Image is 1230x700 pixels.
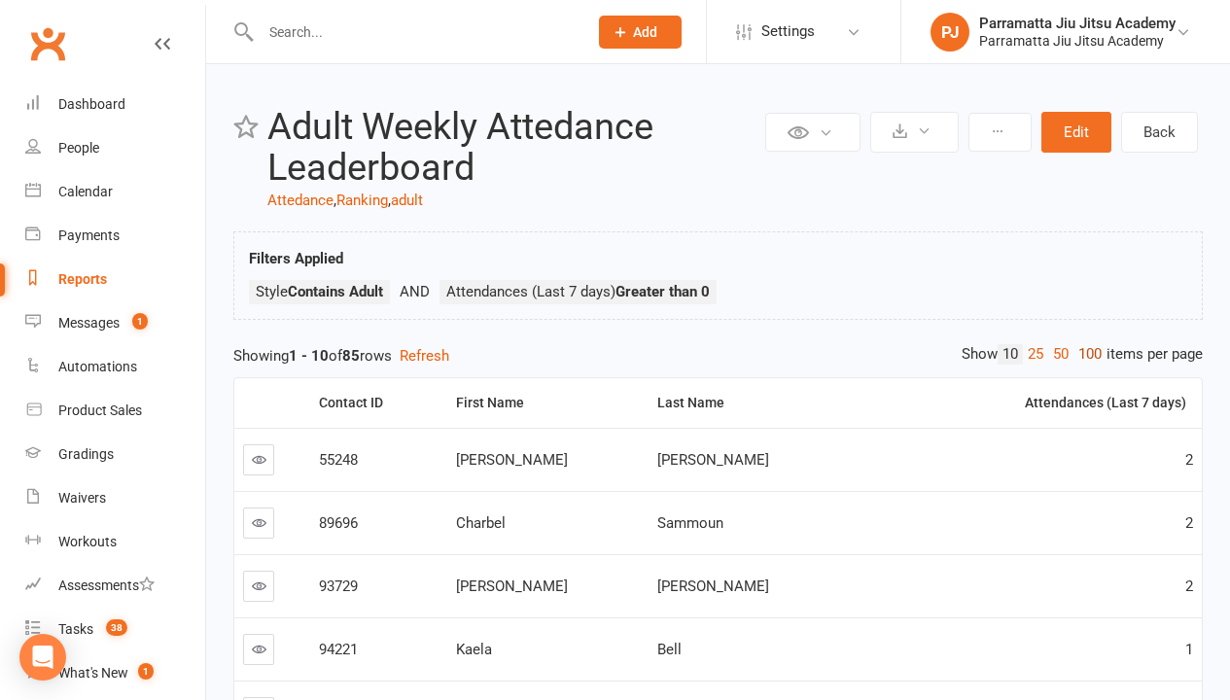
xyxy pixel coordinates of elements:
h2: Adult Weekly Attedance Leaderboard [267,107,760,189]
div: What's New [58,665,128,681]
a: Reports [25,258,205,301]
div: People [58,140,99,156]
span: 2 [1185,514,1193,532]
div: Open Intercom Messenger [19,634,66,681]
button: Edit [1041,112,1111,153]
input: Search... [255,18,574,46]
a: Dashboard [25,83,205,126]
span: Settings [761,10,815,53]
a: Attedance [267,192,334,209]
span: 55248 [319,451,358,469]
span: 93729 [319,577,358,595]
div: Reports [58,271,107,287]
a: People [25,126,205,170]
div: Last Name [657,396,897,410]
a: Workouts [25,520,205,564]
span: 1 [132,313,148,330]
div: Contact ID [319,396,432,410]
span: 1 [138,663,154,680]
span: Kaela [456,641,492,658]
span: 94221 [319,641,358,658]
a: What's New1 [25,651,205,695]
span: Style [256,283,383,300]
div: Workouts [58,534,117,549]
span: [PERSON_NAME] [657,451,769,469]
span: , [334,192,336,209]
div: Attendances (Last 7 days) [922,396,1186,410]
div: Gradings [58,446,114,462]
div: PJ [931,13,969,52]
a: Automations [25,345,205,389]
div: Waivers [58,490,106,506]
div: Showing of rows [233,344,1203,367]
a: Calendar [25,170,205,214]
strong: 1 - 10 [289,347,329,365]
span: , [388,192,391,209]
a: Product Sales [25,389,205,433]
strong: Contains Adult [288,283,383,300]
div: Show items per page [962,344,1203,365]
span: Charbel [456,514,506,532]
div: Dashboard [58,96,125,112]
a: Payments [25,214,205,258]
a: 10 [998,344,1023,365]
a: Gradings [25,433,205,476]
span: Sammoun [657,514,723,532]
a: Messages 1 [25,301,205,345]
div: Payments [58,227,120,243]
span: Attendances (Last 7 days) [446,283,710,300]
a: Clubworx [23,19,72,68]
div: Parramatta Jiu Jitsu Academy [979,32,1176,50]
span: 2 [1185,451,1193,469]
button: Add [599,16,682,49]
div: Messages [58,315,120,331]
span: [PERSON_NAME] [456,451,568,469]
div: Product Sales [58,402,142,418]
div: Automations [58,359,137,374]
a: Waivers [25,476,205,520]
a: Ranking [336,192,388,209]
span: [PERSON_NAME] [657,577,769,595]
div: Tasks [58,621,93,637]
strong: Filters Applied [249,250,343,267]
span: 38 [106,619,127,636]
a: 100 [1073,344,1107,365]
strong: 85 [342,347,360,365]
div: First Name [456,396,633,410]
a: Assessments [25,564,205,608]
a: Tasks 38 [25,608,205,651]
a: 50 [1048,344,1073,365]
div: Calendar [58,184,113,199]
span: 89696 [319,514,358,532]
a: Back [1121,112,1198,153]
span: Bell [657,641,682,658]
span: 2 [1185,577,1193,595]
span: 1 [1185,641,1193,658]
strong: Greater than 0 [615,283,710,300]
a: 25 [1023,344,1048,365]
span: Add [633,24,657,40]
div: Assessments [58,577,155,593]
div: Parramatta Jiu Jitsu Academy [979,15,1176,32]
a: adult [391,192,423,209]
span: [PERSON_NAME] [456,577,568,595]
button: Refresh [400,344,449,367]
